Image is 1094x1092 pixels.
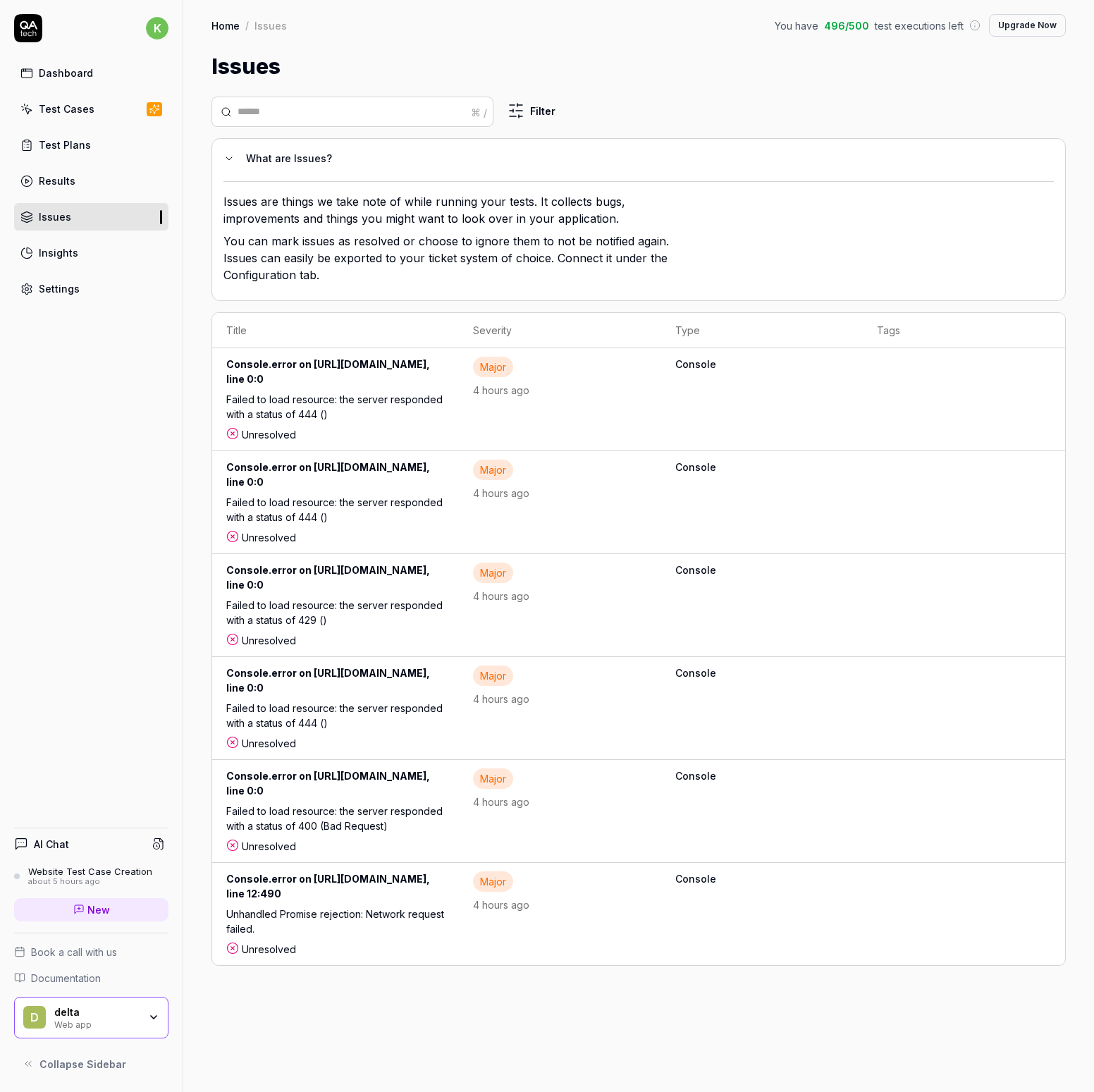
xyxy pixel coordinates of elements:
div: Failed to load resource: the server responded with a status of 400 (Bad Request) [226,804,445,839]
time: 4 hours ago [473,796,529,808]
div: Test Cases [39,102,94,116]
time: 4 hours ago [473,487,529,499]
span: You have [775,18,818,33]
div: Results [39,173,75,188]
a: Home [211,18,240,32]
th: Tags [863,313,1065,348]
div: Unresolved [226,530,445,545]
div: / [245,18,249,32]
a: Insights [14,239,168,266]
div: Major [473,768,513,789]
div: Issues [254,18,287,32]
div: Unresolved [226,942,445,957]
div: Failed to load resource: the server responded with a status of 429 () [226,598,445,633]
b: Console [675,460,849,474]
b: Console [675,665,849,680]
div: Major [473,357,513,377]
p: Issues are things we take note of while running your tests. It collects bugs, improvements and th... [223,193,682,233]
button: Upgrade Now [989,14,1066,37]
a: New [14,898,168,921]
p: You can mark issues as resolved or choose to ignore them to not be notified again. Issues can eas... [223,233,682,289]
div: What are Issues? [246,150,1043,167]
button: ddeltaWeb app [14,997,168,1039]
b: Console [675,357,849,372]
a: Test Plans [14,131,168,159]
span: Book a call with us [31,945,117,959]
div: Settings [39,281,80,296]
span: Documentation [31,971,101,986]
th: Severity [459,313,661,348]
div: Console.error on [URL][DOMAIN_NAME], line 0:0 [226,357,445,392]
button: Filter [499,97,564,125]
a: Dashboard [14,59,168,87]
div: Unresolved [226,633,445,648]
a: Book a call with us [14,945,168,959]
div: about 5 hours ago [28,877,152,887]
div: Unresolved [226,839,445,854]
b: Console [675,563,849,577]
div: Dashboard [39,66,93,80]
span: d [23,1006,46,1029]
div: Failed to load resource: the server responded with a status of 444 () [226,701,445,736]
time: 4 hours ago [473,693,529,705]
div: Insights [39,245,78,260]
th: Type [661,313,863,348]
div: delta [54,1006,139,1019]
a: Settings [14,275,168,302]
span: test executions left [875,18,964,33]
div: Unresolved [226,736,445,751]
time: 4 hours ago [473,590,529,602]
span: New [87,902,110,917]
div: Major [473,665,513,686]
b: Console [675,768,849,783]
div: Major [473,871,513,892]
div: Console.error on [URL][DOMAIN_NAME], line 0:0 [226,563,445,598]
div: Issues [39,209,71,224]
a: Documentation [14,971,168,986]
div: ⌘ / [471,104,487,119]
span: 496 / 500 [824,18,869,33]
div: Major [473,563,513,583]
div: Failed to load resource: the server responded with a status of 444 () [226,392,445,427]
div: Console.error on [URL][DOMAIN_NAME], line 0:0 [226,665,445,701]
time: 4 hours ago [473,899,529,911]
a: Results [14,167,168,195]
th: Title [212,313,459,348]
h4: AI Chat [34,837,69,852]
div: Web app [54,1018,139,1029]
div: Test Plans [39,137,91,152]
a: Issues [14,203,168,231]
div: Unhandled Promise rejection: Network request failed. [226,907,445,942]
div: Major [473,460,513,480]
div: Console.error on [URL][DOMAIN_NAME], line 0:0 [226,768,445,804]
a: Website Test Case Creationabout 5 hours ago [14,866,168,887]
div: Console.error on [URL][DOMAIN_NAME], line 12:490 [226,871,445,907]
div: Unresolved [226,427,445,442]
div: Website Test Case Creation [28,866,152,877]
div: Console.error on [URL][DOMAIN_NAME], line 0:0 [226,460,445,495]
a: Test Cases [14,95,168,123]
div: Failed to load resource: the server responded with a status of 444 () [226,495,445,530]
button: Collapse Sidebar [14,1050,168,1078]
button: k [146,14,168,42]
h1: Issues [211,51,281,82]
button: What are Issues? [223,150,1043,167]
time: 4 hours ago [473,384,529,396]
b: Console [675,871,849,886]
span: Collapse Sidebar [39,1057,126,1072]
span: k [146,17,168,39]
